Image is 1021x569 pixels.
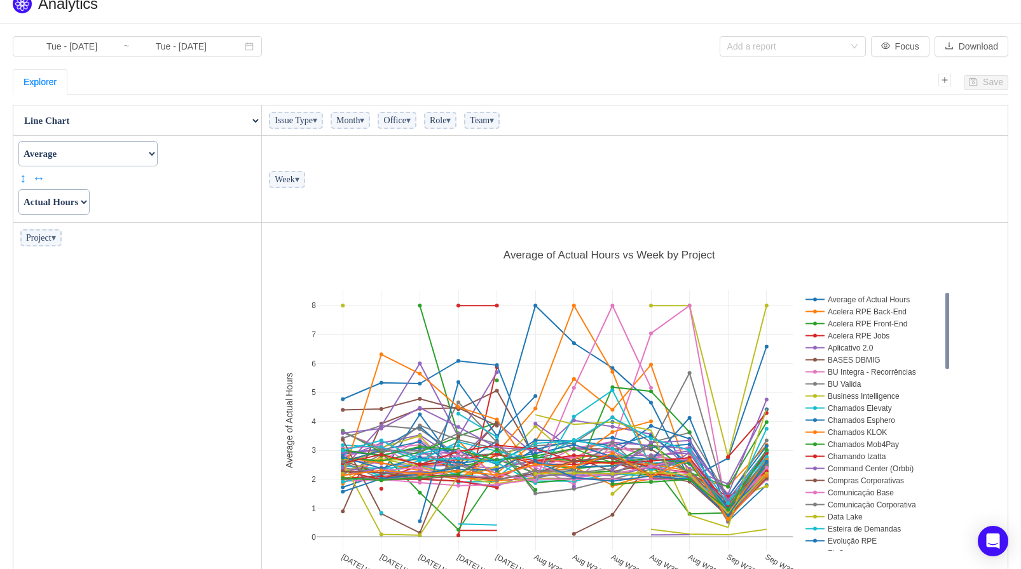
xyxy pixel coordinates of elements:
[424,112,456,129] span: Role
[378,112,416,129] span: Office
[24,70,57,94] div: Explorer
[32,168,42,187] a: ↔
[20,168,29,187] a: ↕
[935,36,1008,57] button: icon: downloadDownload
[269,112,323,129] span: Issue Type
[360,116,364,125] span: ▾
[964,75,1008,90] button: icon: saveSave
[851,43,858,51] i: icon: down
[446,116,451,125] span: ▾
[20,39,123,53] input: Start date
[464,112,500,129] span: Team
[406,116,411,125] span: ▾
[245,42,254,51] i: icon: calendar
[490,116,494,125] span: ▾
[331,112,370,129] span: Month
[978,526,1008,556] div: Open Intercom Messenger
[51,233,56,243] span: ▾
[727,40,844,53] div: Add a report
[20,229,62,246] span: Project
[313,116,317,125] span: ▾
[871,36,929,57] button: icon: eyeFocus
[269,171,305,188] span: Week
[130,39,233,53] input: End date
[938,74,951,86] i: icon: plus
[295,175,299,184] span: ▾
